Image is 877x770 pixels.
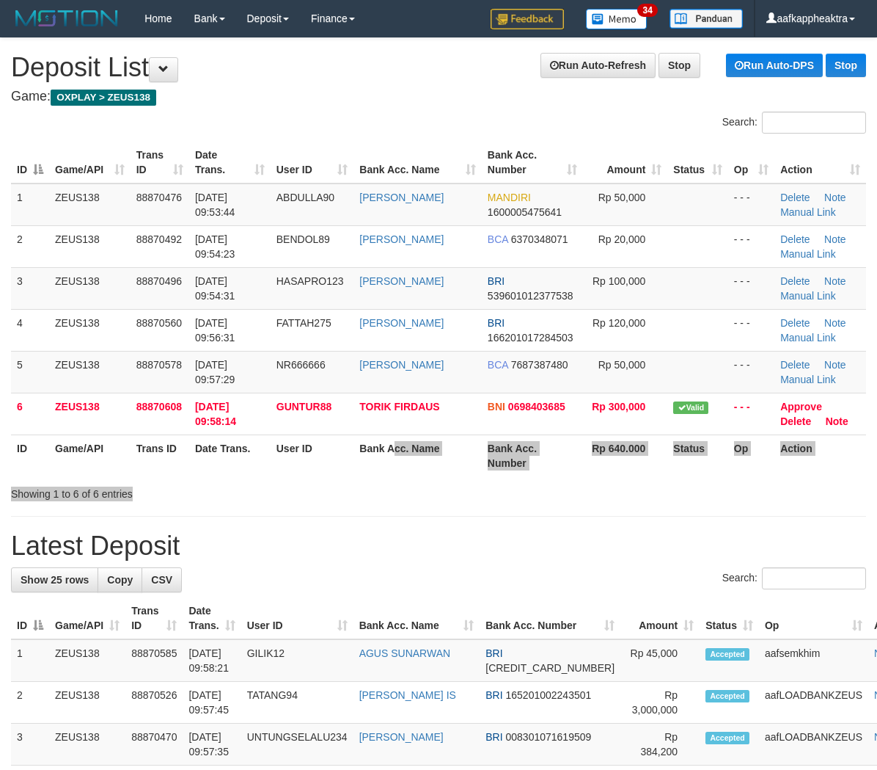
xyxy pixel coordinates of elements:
td: aafsemkhim [759,639,868,682]
a: Manual Link [780,248,836,260]
span: 88870492 [136,233,182,245]
th: Op: activate to sort column ascending [728,142,774,184]
th: Bank Acc. Name: activate to sort column ascending [353,142,482,184]
a: Manual Link [780,206,836,218]
h1: Deposit List [11,53,866,82]
a: [PERSON_NAME] IS [359,689,456,701]
th: Amount: activate to sort column ascending [583,142,667,184]
th: User ID: activate to sort column ascending [241,598,353,639]
a: TORIK FIRDAUS [359,401,439,413]
td: 1 [11,184,49,226]
a: Manual Link [780,374,836,385]
span: 88870560 [136,317,182,329]
td: 5 [11,351,49,393]
span: Rp 300,000 [592,401,645,413]
th: Bank Acc. Number: activate to sort column ascending [480,598,620,639]
span: [DATE] 09:58:14 [195,401,236,427]
td: ZEUS138 [49,309,131,351]
span: Accepted [705,648,749,661]
td: - - - [728,309,774,351]
a: Delete [780,415,811,427]
th: Game/API [49,435,131,476]
td: - - - [728,351,774,393]
td: ZEUS138 [49,267,131,309]
td: [DATE] 09:58:21 [183,639,241,682]
a: Note [824,192,846,203]
span: Copy 165201002243501 to clipboard [505,689,591,701]
td: 2 [11,682,49,724]
span: BRI [488,275,504,287]
a: Note [824,317,846,329]
span: Copy [107,574,133,586]
span: Rp 20,000 [598,233,646,245]
th: Status [667,435,727,476]
td: 88870585 [125,639,183,682]
span: 88870496 [136,275,182,287]
img: panduan.png [669,9,743,29]
a: Show 25 rows [11,567,98,592]
a: [PERSON_NAME] [359,275,444,287]
a: Stop [826,54,866,77]
span: Copy 008301071619509 to clipboard [505,731,591,743]
td: ZEUS138 [49,184,131,226]
th: Rp 640.000 [583,435,667,476]
td: Rp 45,000 [620,639,700,682]
span: Accepted [705,690,749,702]
td: [DATE] 09:57:35 [183,724,241,766]
th: Date Trans.: activate to sort column ascending [189,142,271,184]
a: [PERSON_NAME] [359,317,444,329]
td: 2 [11,225,49,267]
td: TATANG94 [241,682,353,724]
img: MOTION_logo.png [11,7,122,29]
span: ABDULLA90 [276,192,334,203]
td: 4 [11,309,49,351]
h4: Game: [11,90,866,104]
th: Amount: activate to sort column ascending [620,598,700,639]
th: Bank Acc. Name [353,435,482,476]
th: User ID [271,435,354,476]
span: BRI [485,689,502,701]
span: MANDIRI [488,192,531,203]
label: Search: [722,567,866,589]
span: Copy 1600005475641 to clipboard [488,206,562,218]
span: Valid transaction [673,402,708,414]
span: [DATE] 09:57:29 [195,359,235,385]
td: - - - [728,184,774,226]
span: 88870476 [136,192,182,203]
td: ZEUS138 [49,225,131,267]
th: ID [11,435,49,476]
span: Copy 166201017284503 to clipboard [488,332,573,344]
td: - - - [728,225,774,267]
span: 34 [637,4,657,17]
a: Note [824,359,846,371]
span: Copy 6370348071 to clipboard [511,233,568,245]
td: ZEUS138 [49,682,125,724]
td: aafLOADBANKZEUS [759,682,868,724]
a: Note [826,415,848,427]
span: BRI [485,731,502,743]
a: Copy [98,567,142,592]
span: Rp 50,000 [598,359,646,371]
a: [PERSON_NAME] [359,731,444,743]
a: CSV [142,567,182,592]
td: 1 [11,639,49,682]
span: BCA [488,359,508,371]
td: - - - [728,393,774,435]
td: 88870526 [125,682,183,724]
span: NR666666 [276,359,326,371]
h1: Latest Deposit [11,531,866,561]
a: Delete [780,233,810,245]
a: Manual Link [780,332,836,344]
span: Copy 7687387480 to clipboard [511,359,568,371]
th: ID: activate to sort column descending [11,142,49,184]
a: [PERSON_NAME] [359,192,444,203]
td: aafLOADBANKZEUS [759,724,868,766]
span: [DATE] 09:56:31 [195,317,235,344]
td: ZEUS138 [49,351,131,393]
span: Rp 50,000 [598,192,646,203]
th: User ID: activate to sort column ascending [271,142,354,184]
th: Bank Acc. Number [482,435,584,476]
span: BRI [485,647,502,659]
span: BENDOL89 [276,233,330,245]
td: UNTUNGSELALU234 [241,724,353,766]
